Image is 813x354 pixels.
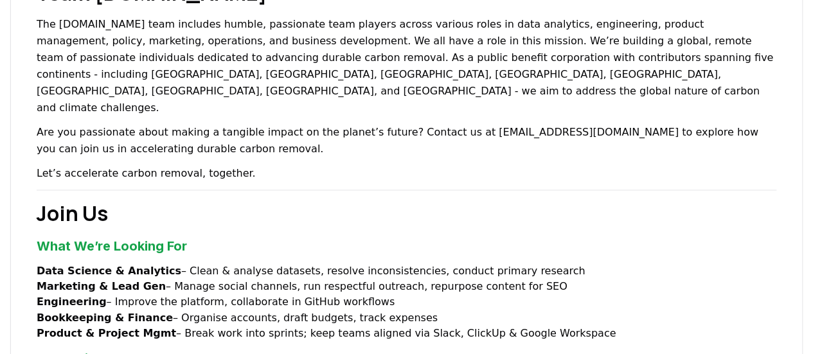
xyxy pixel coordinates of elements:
[37,236,776,256] h3: What We’re Looking For
[37,296,107,308] strong: Engineering
[37,265,181,277] strong: Data Science & Analytics
[37,310,776,325] li: – Organise accounts, draft budgets, track expenses
[37,279,776,294] li: – Manage social channels, run respectful outreach, repurpose content for SEO
[37,294,776,310] li: – Improve the platform, collaborate in GitHub workflows
[37,124,776,157] p: Are you passionate about making a tangible impact on the planet’s future? Contact us at [EMAIL_AD...
[37,311,173,323] strong: Bookkeeping & Finance
[37,165,776,182] p: Let’s accelerate carbon removal, together.
[37,198,776,229] h2: Join Us
[37,325,776,341] li: – Break work into sprints; keep teams aligned via Slack, ClickUp & Google Workspace
[37,16,776,116] p: The [DOMAIN_NAME] team includes humble, passionate team players across various roles in data anal...
[37,280,166,292] strong: Marketing & Lead Gen
[37,326,176,339] strong: Product & Project Mgmt
[37,263,776,279] li: – Clean & analyse datasets, resolve inconsistencies, conduct primary research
